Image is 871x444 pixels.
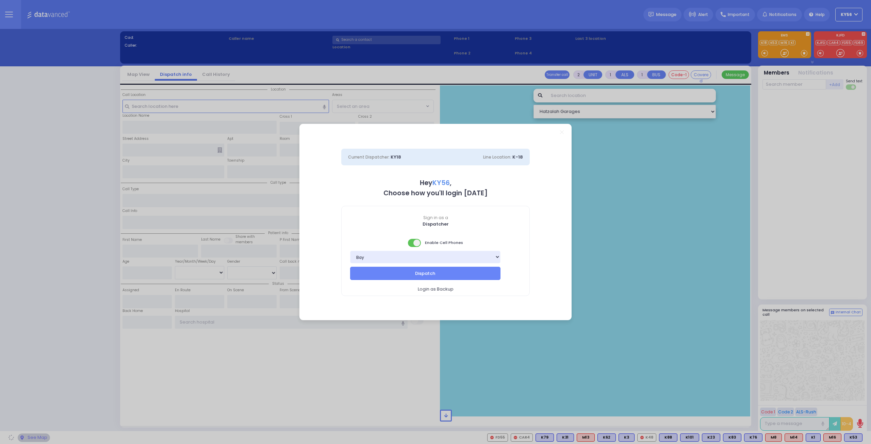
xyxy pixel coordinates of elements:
[350,267,500,280] button: Dispatch
[348,154,390,160] span: Current Dispatcher:
[408,238,463,248] span: Enable Cell Phones
[383,188,488,198] b: Choose how you'll login [DATE]
[423,221,449,227] b: Dispatcher
[342,215,529,221] span: Sign in as a
[391,154,401,160] span: KY18
[418,286,454,293] span: Login as Backup
[420,178,451,187] b: Hey ,
[483,154,511,160] span: Line Location:
[432,178,450,187] span: KY56
[512,154,523,160] span: K-18
[560,130,564,134] a: Close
